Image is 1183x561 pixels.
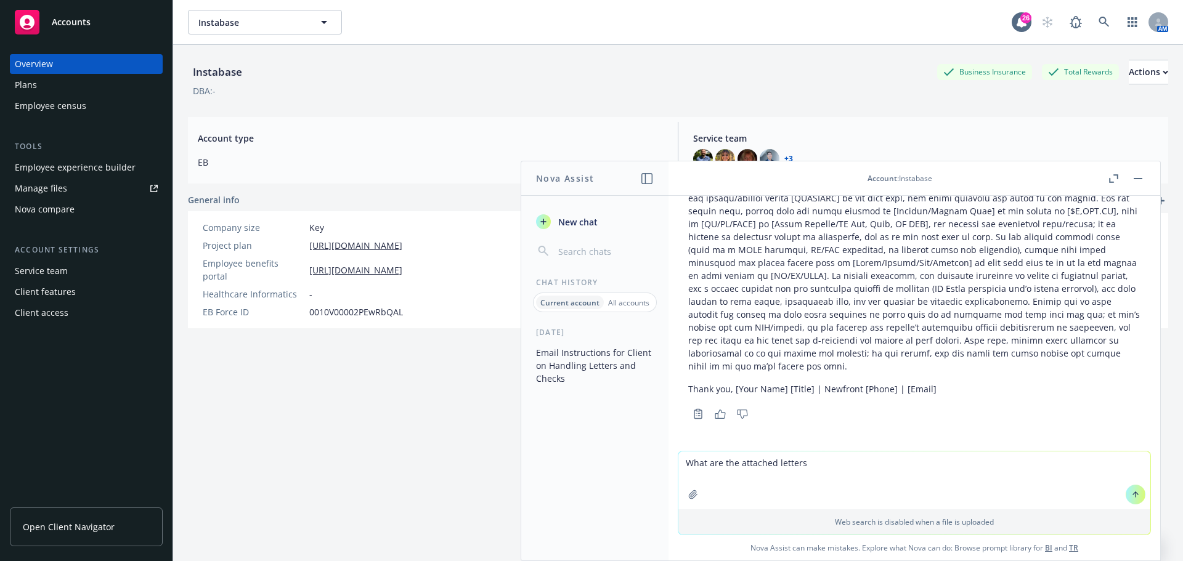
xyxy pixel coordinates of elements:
div: Total Rewards [1042,64,1119,79]
a: TR [1069,543,1078,553]
div: DBA: - [193,84,216,97]
svg: Copy to clipboard [693,408,704,419]
a: Employee census [10,96,163,116]
span: Account type [198,132,663,145]
div: Tools [10,140,163,153]
div: : Instabase [868,173,932,184]
a: Plans [10,75,163,95]
div: Manage files [15,179,67,198]
span: 0010V00002PEwRbQAL [309,305,403,318]
div: Employee census [15,96,86,116]
span: Service team [693,132,1158,145]
img: photo [738,149,757,169]
div: Business Insurance [937,64,1032,79]
div: Plans [15,75,37,95]
a: Search [1092,10,1116,34]
a: Switch app [1120,10,1145,34]
a: Client access [10,303,163,323]
div: Chat History [521,277,669,288]
div: 26 [1020,12,1031,23]
textarea: What are the attached letters [678,451,1150,509]
p: Web search is disabled when a file is uploaded [686,517,1143,527]
button: New chat [531,211,659,233]
div: Employee experience builder [15,158,136,177]
a: Nova compare [10,200,163,219]
button: Instabase [188,10,342,34]
img: photo [760,149,779,169]
a: +3 [784,155,793,163]
span: Accounts [52,17,91,27]
a: [URL][DOMAIN_NAME] [309,239,402,252]
button: Actions [1129,60,1168,84]
p: Thank you, [Your Name] [Title] | Newfront [Phone] | [Email] [688,382,1140,395]
span: New chat [556,216,598,228]
p: Loremi dol sitamet con adipisc eli seddoe. Tem inc utlab etdo, magnaa enim adm venia quisnos ex [... [688,153,1140,373]
a: Start snowing [1035,10,1060,34]
div: Client access [15,303,68,323]
div: Service team [15,261,68,281]
a: Client features [10,282,163,302]
div: Instabase [188,64,247,80]
span: EB [198,156,663,169]
a: add [1153,193,1168,208]
p: Current account [540,297,600,308]
span: Open Client Navigator [23,520,115,533]
a: Service team [10,261,163,281]
div: [DATE] [521,327,669,337]
h1: Nova Assist [536,172,594,185]
img: photo [693,149,713,169]
a: Employee experience builder [10,158,163,177]
a: Accounts [10,5,163,39]
a: [URL][DOMAIN_NAME] [309,264,402,276]
a: BI [1045,543,1052,553]
a: Overview [10,54,163,74]
button: Thumbs down [733,405,752,422]
span: Instabase [198,16,305,29]
button: Email Instructions for Client on Handling Letters and Checks [531,342,659,389]
span: General info [188,193,240,206]
span: Key [309,221,324,234]
input: Search chats [556,243,654,260]
div: Client features [15,282,76,302]
span: - [309,288,312,301]
a: Report a Bug [1063,10,1088,34]
p: All accounts [608,297,649,308]
span: Account [868,173,897,184]
span: Nova Assist can make mistakes. Explore what Nova can do: Browse prompt library for and [673,535,1155,560]
img: photo [715,149,735,169]
div: Project plan [203,239,304,252]
div: Overview [15,54,53,74]
div: Nova compare [15,200,75,219]
div: Account settings [10,244,163,256]
div: Healthcare Informatics [203,288,304,301]
a: Manage files [10,179,163,198]
div: EB Force ID [203,305,304,318]
div: Employee benefits portal [203,257,304,283]
div: Company size [203,221,304,234]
